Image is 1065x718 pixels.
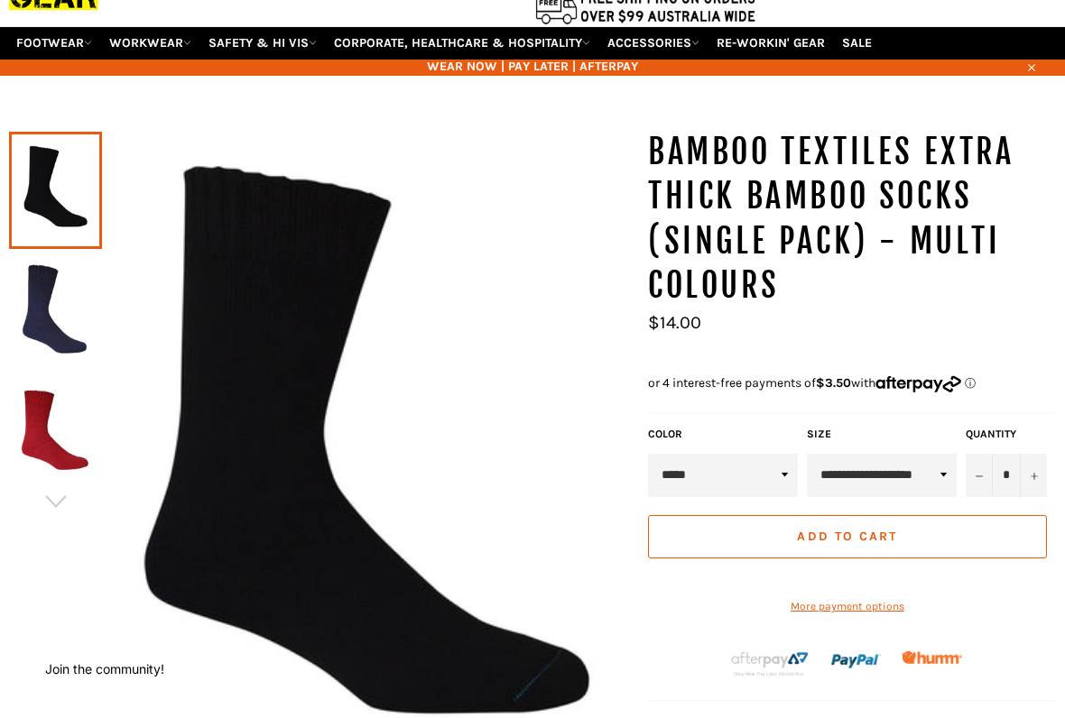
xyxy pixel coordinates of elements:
img: paypal.png [831,637,880,686]
span: $14.00 [648,312,701,333]
img: Humm_core_logo_RGB-01_300x60px_small_195d8312-4386-4de7-b182-0ef9b6303a37.png [902,651,963,664]
button: Increase item quantity by one [1020,454,1047,497]
a: SAFETY & HI VIS [201,27,324,59]
img: Bamboo Textiles Extra Thick Bamboo Socks (Single Pack) - Multi Colours - Workin' Gear [18,262,93,361]
a: CORPORATE, HEALTHCARE & HOSPITALITY [327,27,597,59]
a: WORKWEAR [102,27,199,59]
a: FOOTWEAR [9,27,99,59]
label: Color [648,427,798,442]
a: RE-WORKIN' GEAR [709,27,832,59]
button: Reduce item quantity by one [966,454,993,497]
img: Bamboo Textiles Extra Thick Bamboo Socks (Single Pack) - Multi Colours - Workin' Gear [18,382,93,482]
a: ACCESSORIES [600,27,707,59]
h1: Bamboo Textiles Extra Thick Bamboo Socks (Single Pack) - Multi Colours [648,130,1056,308]
a: More payment options [648,599,1047,614]
button: Add to Cart [648,515,1047,558]
span: Add to Cart [797,529,897,544]
label: Quantity [966,427,1047,442]
a: SALE [835,27,879,59]
button: Join the community! [45,661,164,677]
label: Size [807,427,957,442]
span: WEAR NOW | PAY LATER | AFTERPAY [9,58,1056,75]
img: Afterpay-Logo-on-dark-bg_large.png [729,649,810,677]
